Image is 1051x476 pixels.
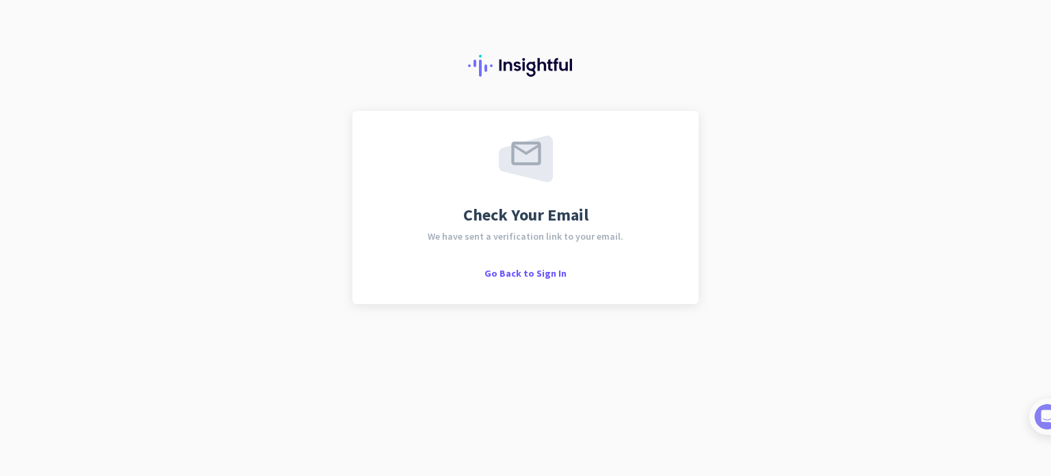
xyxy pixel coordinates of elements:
span: Check Your Email [463,207,588,223]
span: Go Back to Sign In [484,267,567,279]
img: Insightful [468,55,583,77]
img: email-sent [499,136,553,182]
span: We have sent a verification link to your email. [428,231,623,241]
